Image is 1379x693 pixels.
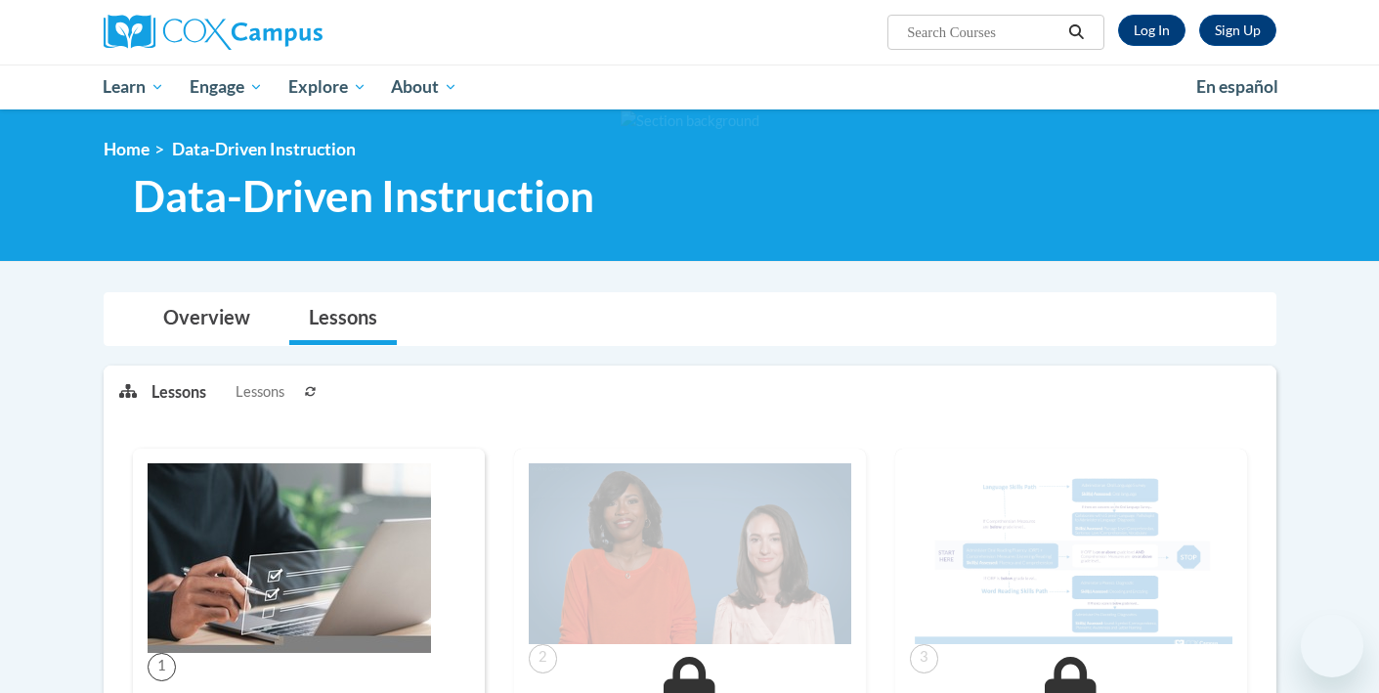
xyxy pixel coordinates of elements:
span: 2 [529,644,557,672]
a: En español [1184,66,1291,108]
span: Learn [103,75,164,99]
a: About [378,65,470,109]
input: Search Courses [905,21,1061,44]
span: 3 [910,644,938,672]
a: Log In [1118,15,1185,46]
img: Course Image [529,463,851,645]
img: Section background [621,110,759,132]
span: Engage [190,75,263,99]
span: Explore [288,75,366,99]
span: About [391,75,457,99]
span: En español [1196,76,1278,97]
img: Cox Campus [104,15,323,50]
a: Engage [177,65,276,109]
button: Search [1061,21,1091,44]
span: Lessons [236,381,284,403]
span: Data-Driven Instruction [133,170,594,222]
a: Lessons [289,293,397,345]
a: Learn [91,65,178,109]
span: Data-Driven Instruction [172,139,356,159]
a: Overview [144,293,270,345]
a: Register [1199,15,1276,46]
img: Course Image [148,463,431,653]
a: Home [104,139,150,159]
div: Main menu [74,65,1306,109]
a: Explore [276,65,379,109]
iframe: Button to launch messaging window [1301,615,1363,677]
span: 1 [148,653,176,681]
img: Course Image [910,463,1232,645]
p: Lessons [151,381,206,403]
a: Cox Campus [104,15,475,50]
